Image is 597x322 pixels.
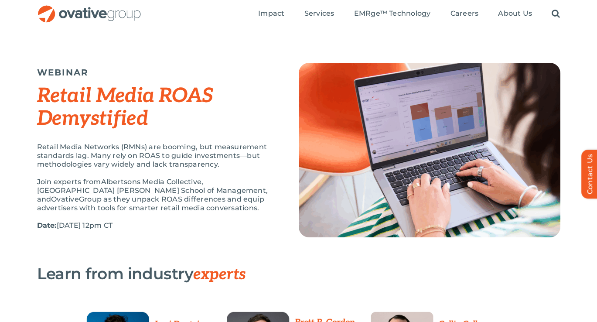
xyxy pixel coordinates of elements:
[498,9,532,19] a: About Us
[37,4,142,13] a: OG_Full_horizontal_RGB
[37,178,277,212] p: Join experts from
[552,9,560,19] a: Search
[51,195,79,203] span: Ovative
[37,67,277,78] h5: WEBINAR
[258,9,284,19] a: Impact
[37,221,57,230] strong: Date:
[354,9,431,19] a: EMRge™ Technology
[37,143,277,169] p: Retail Media Networks (RMNs) are booming, but measurement standards lag. Many rely on ROAS to gui...
[258,9,284,18] span: Impact
[299,63,560,237] img: Top Image (2)
[450,9,479,18] span: Careers
[37,178,268,203] span: Albertsons Media Collective, [GEOGRAPHIC_DATA] [PERSON_NAME] School of Management, and
[37,195,265,212] span: Group as they unpack ROAS differences and equip advertisers with tools for smarter retail media c...
[304,9,334,19] a: Services
[498,9,532,18] span: About Us
[193,265,246,284] span: experts
[450,9,479,19] a: Careers
[354,9,431,18] span: EMRge™ Technology
[37,265,517,283] h3: Learn from industry
[37,221,277,230] p: [DATE] 12pm CT
[304,9,334,18] span: Services
[37,84,213,131] em: Retail Media ROAS Demystified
